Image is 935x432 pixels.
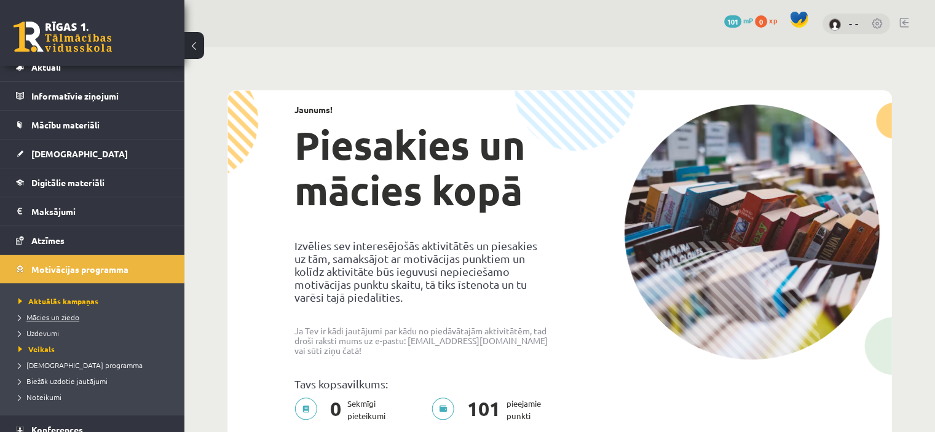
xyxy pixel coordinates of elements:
[18,296,98,306] span: Aktuālās kampaņas
[16,53,169,81] a: Aktuāli
[16,255,169,283] a: Motivācijas programma
[18,344,55,354] span: Veikals
[829,18,841,31] img: - -
[31,264,128,275] span: Motivācijas programma
[18,328,172,339] a: Uzdevumi
[18,296,172,307] a: Aktuālās kampaņas
[16,197,169,226] a: Maksājumi
[16,168,169,197] a: Digitālie materiāli
[755,15,767,28] span: 0
[724,15,753,25] a: 101 mP
[432,398,548,422] p: pieejamie punkti
[294,239,550,304] p: Izvēlies sev interesējošās aktivitātēs un piesakies uz tām, samaksājot ar motivācijas punktiem un...
[18,312,79,322] span: Mācies un ziedo
[18,312,172,323] a: Mācies un ziedo
[16,139,169,168] a: [DEMOGRAPHIC_DATA]
[324,398,347,422] span: 0
[294,104,333,115] strong: Jaunums!
[18,391,172,403] a: Noteikumi
[31,82,169,110] legend: Informatīvie ziņojumi
[461,398,507,422] span: 101
[294,326,550,355] p: Ja Tev ir kādi jautājumi par kādu no piedāvātajām aktivitātēm, tad droši raksti mums uz e-pastu: ...
[624,104,880,359] img: campaign-image-1c4f3b39ab1f89d1fca25a8facaab35ebc8e40cf20aedba61fd73fb4233361ac.png
[18,359,172,371] a: [DEMOGRAPHIC_DATA] programma
[31,61,61,73] span: Aktuāli
[31,177,105,188] span: Digitālie materiāli
[755,15,783,25] a: 0 xp
[849,17,859,29] a: - -
[18,344,172,355] a: Veikals
[18,360,143,370] span: [DEMOGRAPHIC_DATA] programma
[14,22,112,52] a: Rīgas 1. Tālmācības vidusskola
[294,398,393,422] p: Sekmīgi pieteikumi
[18,375,172,387] a: Biežāk uzdotie jautājumi
[743,15,753,25] span: mP
[31,197,169,226] legend: Maksājumi
[18,376,108,386] span: Biežāk uzdotie jautājumi
[18,392,61,402] span: Noteikumi
[16,226,169,254] a: Atzīmes
[31,235,65,246] span: Atzīmes
[18,328,59,338] span: Uzdevumi
[16,111,169,139] a: Mācību materiāli
[294,122,550,213] h1: Piesakies un mācies kopā
[31,119,100,130] span: Mācību materiāli
[16,82,169,110] a: Informatīvie ziņojumi
[769,15,777,25] span: xp
[31,148,128,159] span: [DEMOGRAPHIC_DATA]
[294,377,550,390] p: Tavs kopsavilkums:
[724,15,741,28] span: 101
